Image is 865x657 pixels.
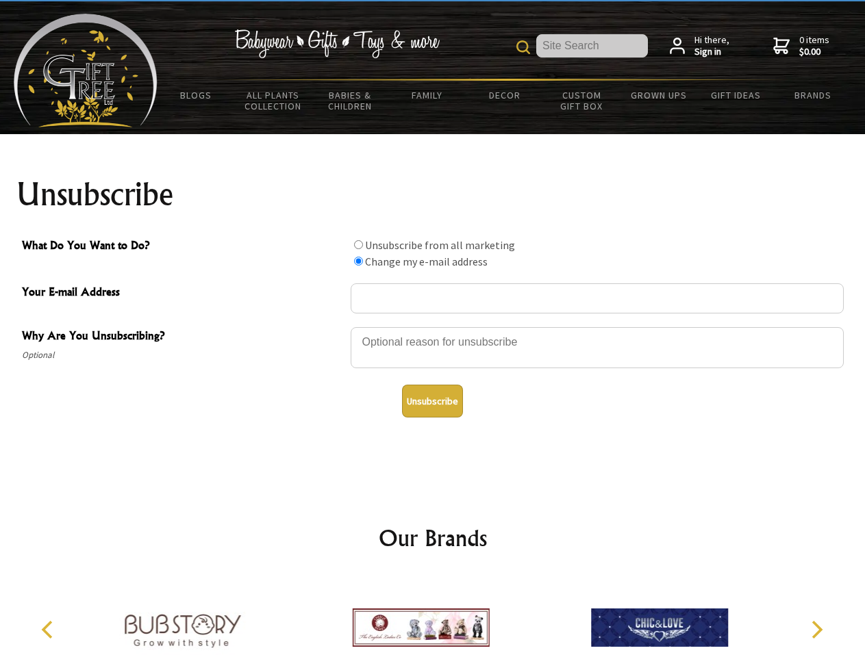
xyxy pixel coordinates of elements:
button: Previous [34,615,64,645]
strong: $0.00 [799,46,829,58]
a: Brands [775,81,852,109]
a: Family [389,81,466,109]
a: BLOGS [158,81,235,109]
a: All Plants Collection [235,81,312,120]
h2: Our Brands [27,521,838,554]
button: Next [801,615,831,645]
img: Babyware - Gifts - Toys and more... [14,14,158,127]
h1: Unsubscribe [16,178,849,211]
input: Your E-mail Address [351,283,844,313]
a: Grown Ups [620,81,697,109]
input: Site Search [536,34,648,57]
a: 0 items$0.00 [773,34,829,58]
input: What Do You Want to Do? [354,240,363,249]
label: Change my e-mail address [365,255,488,268]
a: Gift Ideas [697,81,775,109]
img: Babywear - Gifts - Toys & more [234,29,440,58]
span: Your E-mail Address [22,283,344,303]
a: Custom Gift Box [543,81,620,120]
button: Unsubscribe [402,385,463,417]
a: Hi there,Sign in [670,34,729,58]
label: Unsubscribe from all marketing [365,238,515,252]
span: Optional [22,347,344,363]
strong: Sign in [694,46,729,58]
img: product search [516,40,530,54]
input: What Do You Want to Do? [354,257,363,266]
a: Decor [466,81,543,109]
span: 0 items [799,34,829,58]
span: Why Are You Unsubscribing? [22,327,344,347]
span: What Do You Want to Do? [22,237,344,257]
textarea: Why Are You Unsubscribing? [351,327,844,368]
span: Hi there, [694,34,729,58]
a: Babies & Children [312,81,389,120]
